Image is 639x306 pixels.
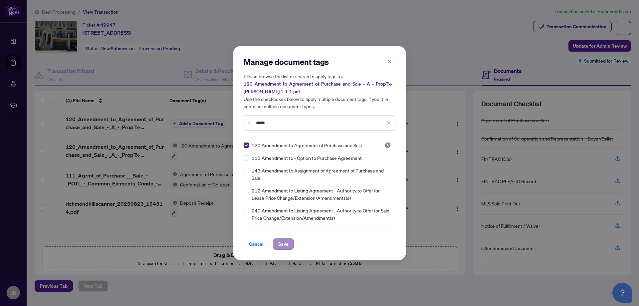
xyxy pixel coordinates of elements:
span: close [387,59,392,64]
h5: Please browse the list or search to apply tags to: Use the checkboxes below to apply multiple doc... [244,73,395,110]
span: Cancel [249,239,264,249]
button: Open asap [612,283,632,303]
span: 120_Amendment_to_Agreement_of_Purchase_and_Sale_-_A_-_PropTx-[PERSON_NAME] 1 1 1.pdf [244,81,392,95]
span: close [386,121,391,125]
span: 120 Amendment to Agreement of Purchase and Sale [252,142,362,149]
button: Save [273,238,294,250]
span: Pending Review [384,142,391,149]
h2: Manage document tags [244,57,395,67]
span: 212 Amendment to Listing Agreement - Authority to Offer for Lease Price Change/Extension/Amendmen... [252,187,391,201]
span: Save [278,239,289,249]
img: status [384,142,391,149]
button: Cancel [244,238,269,250]
span: 240 Amendment to Listing Agreement - Authority to Offer for Sale Price Change/Extension/Amendment(s) [252,207,391,221]
span: 113 Amendment to - Option to Purchase Agreement [252,154,362,161]
span: 143 Amendment to Assignment of Agreement of Purchase and Sale [252,167,391,181]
